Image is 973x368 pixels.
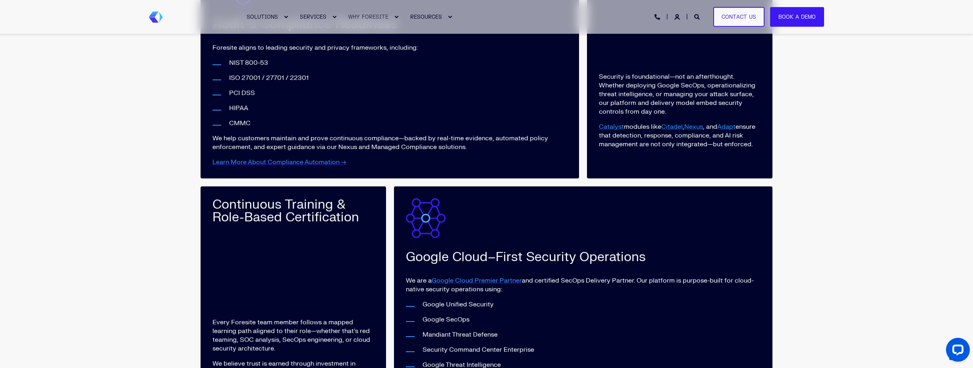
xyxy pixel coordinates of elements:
div: Expand SERVICES [332,15,337,19]
iframe: LiveChat chat widget [940,335,973,368]
span: WHY FORESITE [348,14,388,20]
p: Security is foundational—not an afterthought. Whether deploying Google SecOps, operationalizing t... [599,72,761,116]
a: Citadel [661,123,683,131]
p: CMMC [229,119,567,128]
p: modules like , , and ensure that detection, response, compliance, and AI risk management are not ... [599,122,761,149]
div: Expand RESOURCES [448,15,452,19]
a: Learn More About Compliance Automation → [212,158,346,166]
p: Every Foresite team member follows a mapped learning path aligned to their role—whether that’s re... [212,318,374,353]
p: Foresite aligns to leading security and privacy frameworks, including: [212,43,567,52]
a: Catalyst [599,123,624,131]
p: HIPAA [229,104,567,112]
p: NIST 800-53 [229,58,567,67]
a: Nexus [684,123,703,131]
img: Security Operations Center [406,198,446,238]
a: Login [674,13,681,20]
div: Expand SOLUTIONS [284,15,288,19]
p: Mandiant Threat Defense [423,330,761,339]
span: We help customers maintain and prove continuous compliance—backed by real-time evidence, automate... [212,134,548,151]
p: Security Command Center Enterprise [423,345,761,354]
span: RESOURCES [410,14,442,20]
p: We are a and certified SecOps Delivery Partner. Our platform is purpose-built for cloud-native se... [406,276,761,294]
a: Book a Demo [770,7,824,27]
a: Google Cloud Premier Partner [432,277,522,285]
p: Google SecOps [423,315,761,324]
div: Continuous Training & Role-Based Certification [212,198,374,224]
img: Foresite brand mark, a hexagon shape of blues with a directional arrow to the right hand side [149,12,163,23]
p: Google Unified Security [423,300,761,309]
a: Adapt [717,123,736,131]
a: Contact Us [713,7,764,27]
div: Google Cloud–First Security Operations [406,251,646,263]
a: Back to Home [149,12,163,23]
div: Expand WHY FORESITE [394,15,399,19]
p: ISO 27001 / 27701 / 22301 [229,74,567,82]
p: PCI DSS [229,89,567,97]
a: Open Search [694,13,701,20]
span: SOLUTIONS [247,14,278,20]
